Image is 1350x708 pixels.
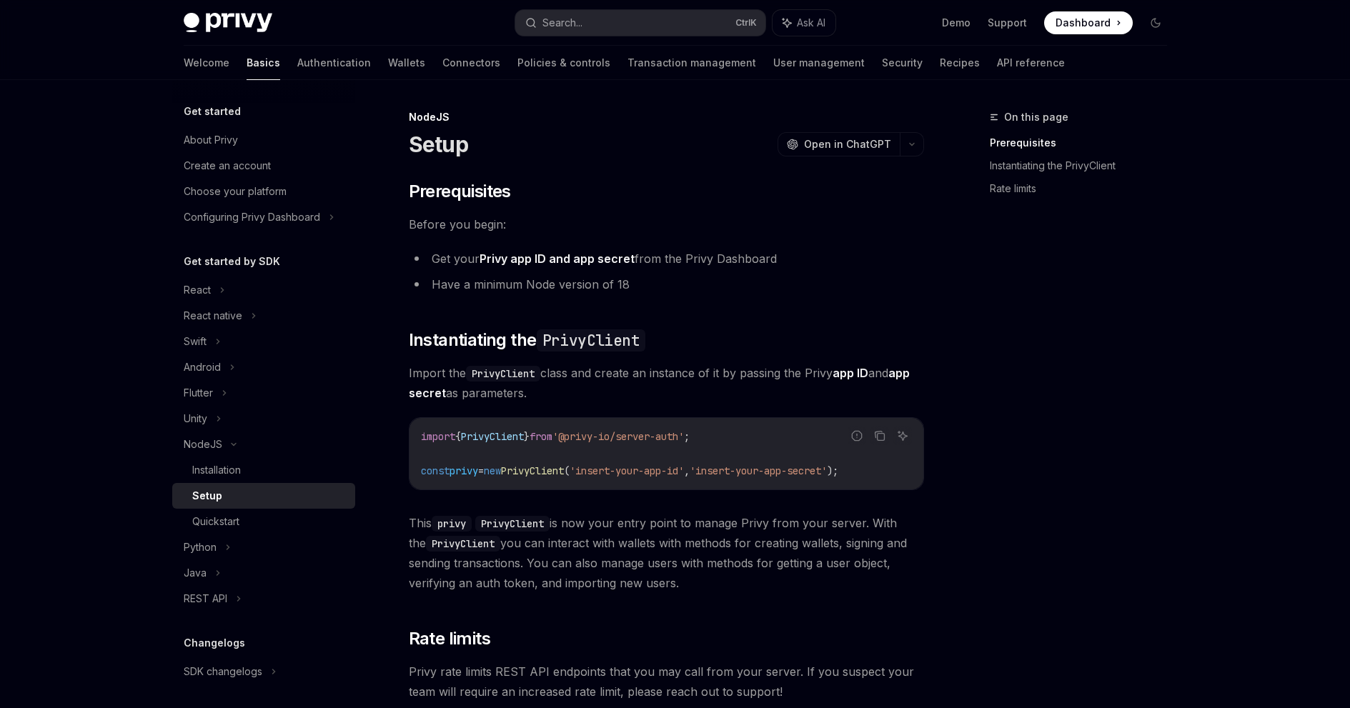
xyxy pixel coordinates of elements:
a: API reference [997,46,1065,80]
div: NodeJS [409,110,924,124]
code: PrivyClient [475,516,550,532]
button: Toggle dark mode [1144,11,1167,34]
div: Configuring Privy Dashboard [184,209,320,226]
code: privy [432,516,472,532]
div: Choose your platform [184,183,287,200]
span: privy [450,464,478,477]
button: Copy the contents from the code block [870,427,889,445]
img: dark logo [184,13,272,33]
a: Policies & controls [517,46,610,80]
div: React [184,281,211,299]
h1: Setup [409,131,468,157]
a: Wallets [388,46,425,80]
div: NodeJS [184,436,222,453]
span: Open in ChatGPT [804,137,891,151]
span: Ctrl K [735,17,757,29]
a: Authentication [297,46,371,80]
span: PrivyClient [461,430,524,443]
span: Ask AI [797,16,825,30]
a: Quickstart [172,509,355,534]
span: PrivyClient [501,464,564,477]
span: Dashboard [1056,16,1111,30]
span: const [421,464,450,477]
span: Import the class and create an instance of it by passing the Privy and as parameters. [409,363,924,403]
span: This is now your entry point to manage Privy from your server. With the you can interact with wal... [409,513,924,593]
span: { [455,430,461,443]
span: Instantiating the [409,329,645,351]
a: Instantiating the PrivyClient [990,154,1178,177]
button: Open in ChatGPT [778,132,900,156]
span: On this page [1004,109,1068,126]
span: new [484,464,501,477]
a: Dashboard [1044,11,1133,34]
span: Prerequisites [409,180,511,203]
span: import [421,430,455,443]
div: Quickstart [192,513,239,530]
a: Transaction management [627,46,756,80]
a: Choose your platform [172,179,355,204]
span: ( [564,464,570,477]
div: React native [184,307,242,324]
a: Recipes [940,46,980,80]
span: } [524,430,530,443]
span: , [684,464,690,477]
span: Privy rate limits REST API endpoints that you may call from your server. If you suspect your team... [409,662,924,702]
h5: Changelogs [184,634,245,652]
li: Have a minimum Node version of 18 [409,274,924,294]
div: Swift [184,333,207,350]
span: ; [684,430,690,443]
div: REST API [184,590,227,607]
code: PrivyClient [466,366,540,382]
span: 'insert-your-app-id' [570,464,684,477]
div: Search... [542,14,582,31]
span: from [530,430,552,443]
span: Rate limits [409,627,490,650]
a: Setup [172,483,355,509]
div: Android [184,359,221,376]
div: SDK changelogs [184,663,262,680]
button: Report incorrect code [848,427,866,445]
span: = [478,464,484,477]
h5: Get started by SDK [184,253,280,270]
code: PrivyClient [537,329,645,351]
a: Support [988,16,1027,30]
a: Prerequisites [990,131,1178,154]
h5: Get started [184,103,241,120]
a: About Privy [172,127,355,153]
a: Rate limits [990,177,1178,200]
strong: app ID [833,366,868,380]
li: Get your from the Privy Dashboard [409,249,924,269]
div: Java [184,564,207,582]
button: Search...CtrlK [515,10,765,36]
span: Before you begin: [409,214,924,234]
a: Privy app ID and app secret [480,251,635,266]
div: About Privy [184,131,238,149]
a: Create an account [172,153,355,179]
a: Demo [942,16,971,30]
a: Welcome [184,46,229,80]
a: Connectors [442,46,500,80]
button: Ask AI [773,10,835,36]
button: Ask AI [893,427,912,445]
span: ); [827,464,838,477]
a: Installation [172,457,355,483]
div: Setup [192,487,222,504]
a: Security [882,46,923,80]
code: PrivyClient [426,536,500,552]
div: Installation [192,462,241,479]
a: User management [773,46,865,80]
span: 'insert-your-app-secret' [690,464,827,477]
div: Flutter [184,384,213,402]
span: '@privy-io/server-auth' [552,430,684,443]
div: Create an account [184,157,271,174]
div: Python [184,539,217,556]
div: Unity [184,410,207,427]
a: Basics [247,46,280,80]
